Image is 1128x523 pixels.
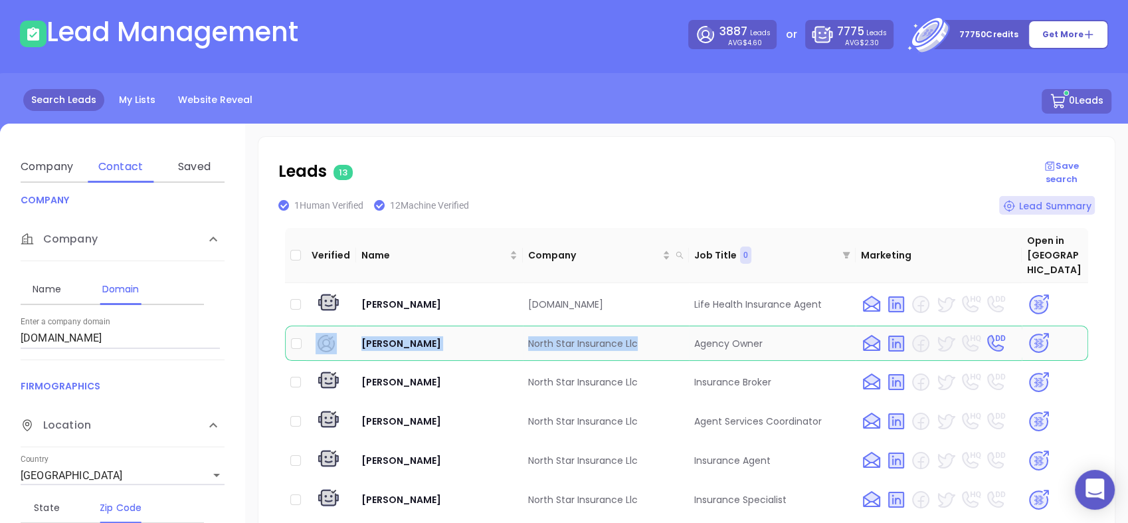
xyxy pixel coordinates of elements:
img: email yes [861,333,882,354]
p: Job Title [694,248,737,262]
div: [GEOGRAPHIC_DATA] [21,465,225,486]
div: State [21,500,73,516]
p: COMPANY [21,193,225,207]
img: phone HQ no [959,450,981,471]
img: phone DD no [985,411,1006,432]
img: facebook no [910,371,931,393]
span: filter [840,244,853,266]
th: Name [356,228,523,283]
img: phone HQ no [959,371,981,393]
span: [PERSON_NAME] [361,298,441,311]
p: Leads [278,159,1028,183]
td: Insurance Agent [689,443,856,478]
span: [PERSON_NAME] [361,375,441,389]
div: Lead Summary [999,196,1095,215]
span: search [676,251,684,259]
img: psa [1027,293,1050,316]
a: Website Reveal [170,89,260,111]
span: Company [21,231,98,247]
img: human verify [316,333,337,354]
img: email yes [861,371,882,393]
img: machine verify [316,369,341,395]
img: phone HQ no [959,333,981,354]
td: Insurance Specialist [689,482,856,518]
a: Search Leads [23,89,104,111]
td: Agency Owner [689,326,856,361]
th: Marketing [856,228,1022,283]
span: [PERSON_NAME] [361,493,441,506]
label: Enter a company domain [21,318,110,326]
img: linkedin yes [886,371,907,393]
span: 0 [743,248,748,262]
span: [PERSON_NAME] [361,415,441,428]
td: [DOMAIN_NAME] [523,286,690,322]
img: email yes [861,450,882,471]
div: Domain [94,281,147,297]
img: machine verify [316,409,341,434]
span: 3887 [719,23,747,39]
img: psa [1027,488,1050,512]
img: psa [1027,410,1050,433]
div: Saved [168,159,221,175]
button: Get More [1028,21,1108,49]
div: Location [21,404,225,447]
th: Open in [GEOGRAPHIC_DATA] [1022,228,1088,283]
th: Company [523,228,690,283]
img: twitter yes [935,294,956,315]
p: Leads [719,23,770,40]
button: 0Leads [1042,89,1111,114]
td: North Star Insurance Llc [523,443,690,478]
img: email yes [861,294,882,315]
img: phone DD no [985,489,1006,510]
img: phone HQ no [959,411,981,432]
td: North Star Insurance Llc [523,364,690,400]
img: twitter yes [935,450,956,471]
img: linkedin yes [886,450,907,471]
div: Contact [94,159,147,175]
img: email yes [861,489,882,510]
p: Leads [836,23,886,40]
span: $2.30 [860,38,879,48]
img: linkedin yes [886,294,907,315]
img: twitter yes [935,489,956,510]
img: linkedin yes [886,489,907,510]
span: 1 Human Verified [294,200,363,211]
p: FIRMOGRAPHICS [21,379,225,393]
img: phone DD no [985,294,1006,315]
td: Agent Services Coordinator [689,403,856,439]
img: phone HQ no [959,489,981,510]
span: [PERSON_NAME] [361,454,441,467]
span: 12 Machine Verified [390,200,469,211]
img: psa [1027,371,1050,394]
p: AVG [845,40,879,46]
img: twitter yes [935,333,956,354]
img: psa [1027,332,1050,355]
td: North Star Insurance Llc [523,326,690,361]
p: Save search [1028,159,1095,185]
div: Company [21,159,73,175]
img: machine verify [316,292,341,317]
img: facebook no [910,489,931,510]
th: Verified [306,228,356,283]
img: psa [1027,449,1050,472]
span: search [673,245,686,265]
p: 77750 Credits [959,28,1018,41]
td: North Star Insurance Llc [523,403,690,439]
img: phone DD no [985,450,1006,471]
img: twitter yes [935,371,956,393]
img: phone DD yes [985,333,1006,354]
p: AVG [728,40,762,46]
span: $4.60 [743,38,762,48]
img: machine verify [316,487,341,512]
td: Insurance Broker [689,364,856,400]
td: North Star Insurance Llc [523,482,690,518]
h1: Lead Management [47,16,298,48]
img: linkedin yes [886,333,907,354]
div: Zip Code [94,500,147,516]
img: facebook no [910,411,931,432]
img: linkedin yes [886,411,907,432]
img: facebook no [910,450,931,471]
p: or [785,27,797,43]
span: 13 [333,165,353,180]
span: Company [528,248,660,262]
